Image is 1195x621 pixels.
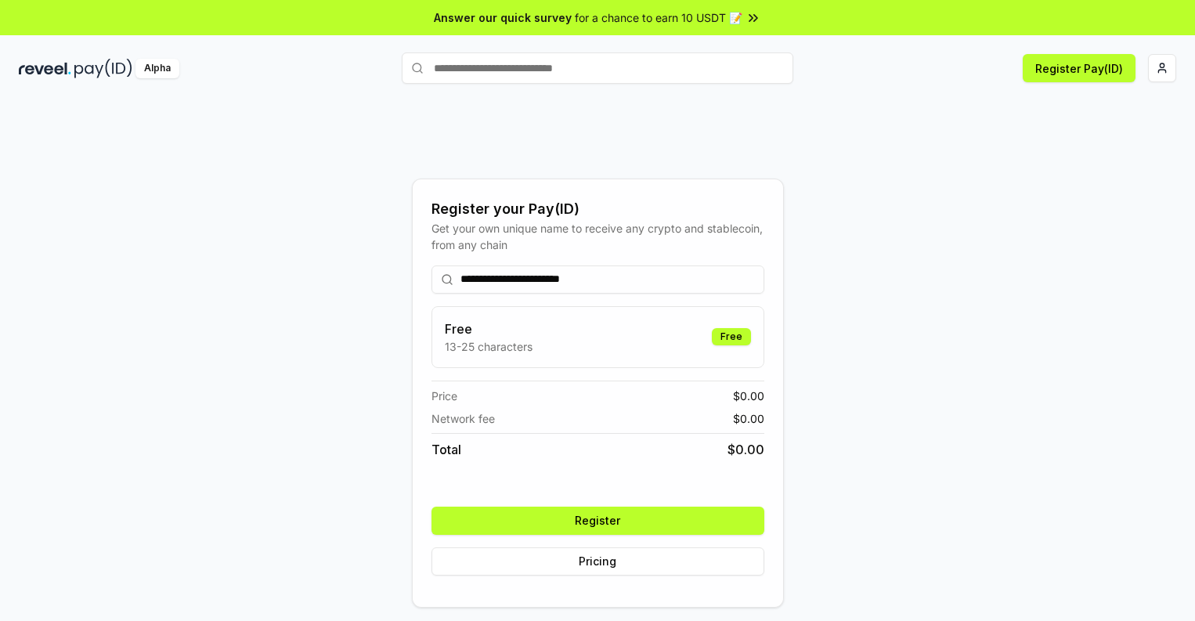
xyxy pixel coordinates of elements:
[135,59,179,78] div: Alpha
[712,328,751,345] div: Free
[733,388,764,404] span: $ 0.00
[431,440,461,459] span: Total
[727,440,764,459] span: $ 0.00
[1023,54,1135,82] button: Register Pay(ID)
[575,9,742,26] span: for a chance to earn 10 USDT 📝
[74,59,132,78] img: pay_id
[431,198,764,220] div: Register your Pay(ID)
[431,410,495,427] span: Network fee
[431,547,764,576] button: Pricing
[19,59,71,78] img: reveel_dark
[445,320,533,338] h3: Free
[434,9,572,26] span: Answer our quick survey
[431,220,764,253] div: Get your own unique name to receive any crypto and stablecoin, from any chain
[445,338,533,355] p: 13-25 characters
[431,507,764,535] button: Register
[733,410,764,427] span: $ 0.00
[431,388,457,404] span: Price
